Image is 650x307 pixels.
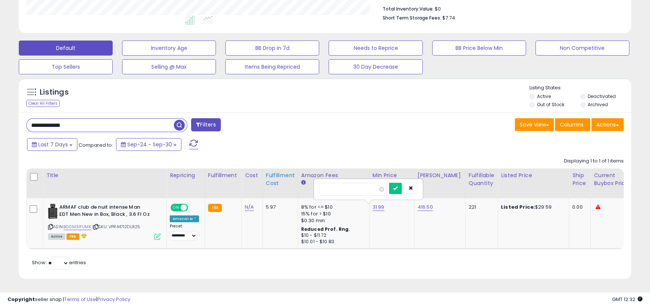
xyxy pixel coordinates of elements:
div: Fulfillable Quantity [469,172,495,187]
div: Preset: [170,224,199,241]
div: Current Buybox Price [594,172,632,187]
div: Fulfillment [208,172,238,179]
a: 31.99 [373,203,385,211]
div: Ship Price [572,172,587,187]
div: seller snap | | [8,296,130,303]
p: Listing States: [529,84,631,92]
div: Amazon AI * [170,215,199,222]
div: Title [46,172,163,179]
span: Show: entries [32,259,86,266]
button: Sep-24 - Sep-30 [116,138,181,151]
button: Filters [191,118,220,131]
b: Total Inventory Value: [383,6,434,12]
button: Non Competitive [535,41,629,56]
span: Last 7 Days [38,141,68,148]
strong: Copyright [8,296,35,303]
div: 0.00 [572,204,585,211]
div: 5.97 [266,204,292,211]
span: FBA [66,233,79,240]
button: 30 Day Decrease [329,59,422,74]
span: All listings currently available for purchase on Amazon [48,233,65,240]
b: ARMAF club de nuit intense Man EDT Men New in Box, Black , 3.6 Fl Oz [59,204,151,220]
div: $0.30 min [301,217,363,224]
i: hazardous material [79,233,87,238]
div: Fulfillment Cost [266,172,295,187]
div: $10.01 - $10.83 [301,239,363,245]
div: Cost [245,172,259,179]
button: Save View [515,118,554,131]
span: ON [171,205,181,211]
b: Listed Price: [501,203,535,211]
a: Privacy Policy [97,296,130,303]
div: $10 - $11.72 [301,232,363,239]
a: B00M3IFUMK [63,224,91,230]
button: Inventory Age [122,41,216,56]
a: N/A [245,203,254,211]
div: Amazon Fees [301,172,366,179]
div: Clear All Filters [26,100,60,107]
button: Top Sellers [19,59,113,74]
a: 416.50 [418,203,433,211]
span: Sep-24 - Sep-30 [127,141,172,148]
button: BB Price Below Min [432,41,526,56]
button: Last 7 Days [27,138,77,151]
button: Items Being Repriced [225,59,319,74]
div: Listed Price [501,172,566,179]
span: | SKU: VPR44712DLR25 [92,224,140,230]
div: [PERSON_NAME] [418,172,462,179]
a: Terms of Use [64,296,96,303]
span: $7.74 [442,14,455,21]
span: OFF [187,205,199,211]
button: Columns [555,118,590,131]
button: Default [19,41,113,56]
div: Min Price [373,172,411,179]
label: Archived [588,101,608,108]
div: $29.59 [501,204,563,211]
div: Repricing [170,172,202,179]
div: Displaying 1 to 1 of 1 items [564,158,624,165]
span: 2025-10-8 12:32 GMT [612,296,642,303]
div: 221 [469,204,492,211]
button: Needs to Reprice [329,41,422,56]
b: Reduced Prof. Rng. [301,226,350,232]
button: Actions [591,118,624,131]
span: Compared to: [78,141,113,149]
h5: Listings [40,87,69,98]
small: FBA [208,204,222,212]
li: $0 [383,4,618,13]
label: Deactivated [588,93,616,99]
b: Short Term Storage Fees: [383,15,441,21]
div: ASIN: [48,204,161,239]
small: Amazon Fees. [301,179,306,186]
button: BB Drop in 7d [225,41,319,56]
div: 15% for > $10 [301,211,363,217]
div: 8% for <= $10 [301,204,363,211]
span: Columns [560,121,584,128]
label: Active [537,93,550,99]
img: 31YtxkzX2OL._SL40_.jpg [48,204,57,219]
label: Out of Stock [537,101,564,108]
button: Selling @ Max [122,59,216,74]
